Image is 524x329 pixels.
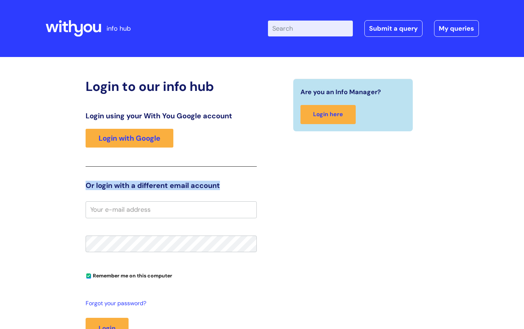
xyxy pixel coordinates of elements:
[86,274,91,278] input: Remember me on this computer
[86,269,257,281] div: You can uncheck this option if you're logging in from a shared device
[86,111,257,120] h3: Login using your With You Google account
[86,298,253,309] a: Forgot your password?
[86,79,257,94] h2: Login to our info hub
[300,105,356,124] a: Login here
[86,181,257,190] h3: Or login with a different email account
[268,21,353,36] input: Search
[86,271,172,279] label: Remember me on this computer
[107,23,131,34] p: info hub
[86,129,173,148] a: Login with Google
[86,201,257,218] input: Your e-mail address
[300,86,381,98] span: Are you an Info Manager?
[434,20,479,37] a: My queries
[364,20,423,37] a: Submit a query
